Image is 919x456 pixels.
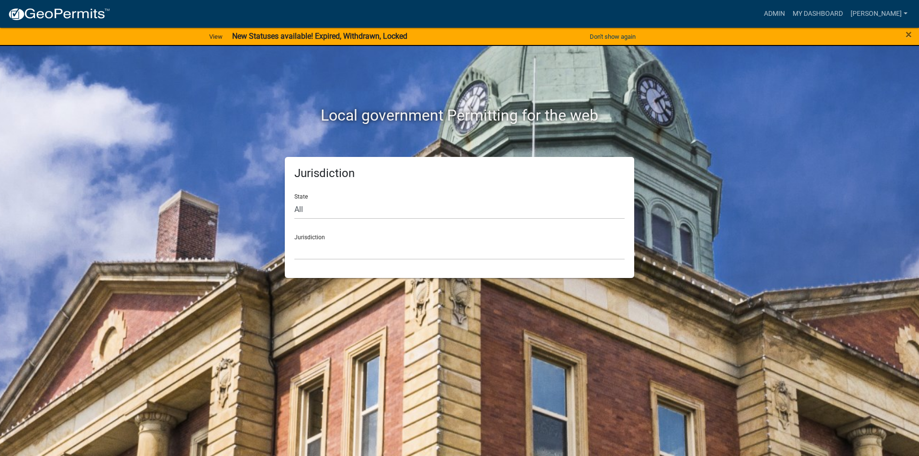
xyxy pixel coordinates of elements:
[906,28,912,41] span: ×
[847,5,911,23] a: [PERSON_NAME]
[205,29,226,44] a: View
[586,29,639,44] button: Don't show again
[906,29,912,40] button: Close
[232,32,407,41] strong: New Statuses available! Expired, Withdrawn, Locked
[194,106,725,124] h2: Local government Permitting for the web
[294,167,625,180] h5: Jurisdiction
[760,5,789,23] a: Admin
[789,5,847,23] a: My Dashboard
